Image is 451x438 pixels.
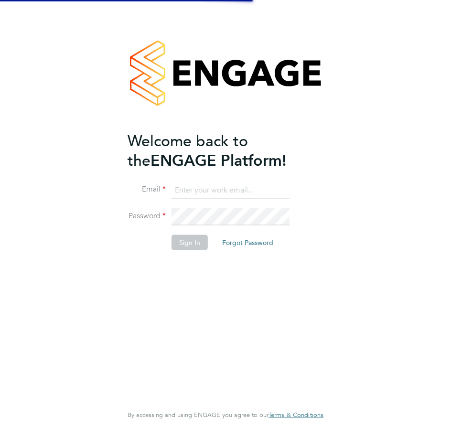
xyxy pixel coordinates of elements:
[268,411,323,419] a: Terms & Conditions
[128,211,166,221] label: Password
[128,131,314,170] h2: ENGAGE Platform!
[268,411,323,419] span: Terms & Conditions
[128,184,166,194] label: Email
[128,131,248,170] span: Welcome back to the
[172,235,208,250] button: Sign In
[215,235,281,250] button: Forgot Password
[172,182,290,199] input: Enter your work email...
[128,411,323,419] span: By accessing and using ENGAGE you agree to our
